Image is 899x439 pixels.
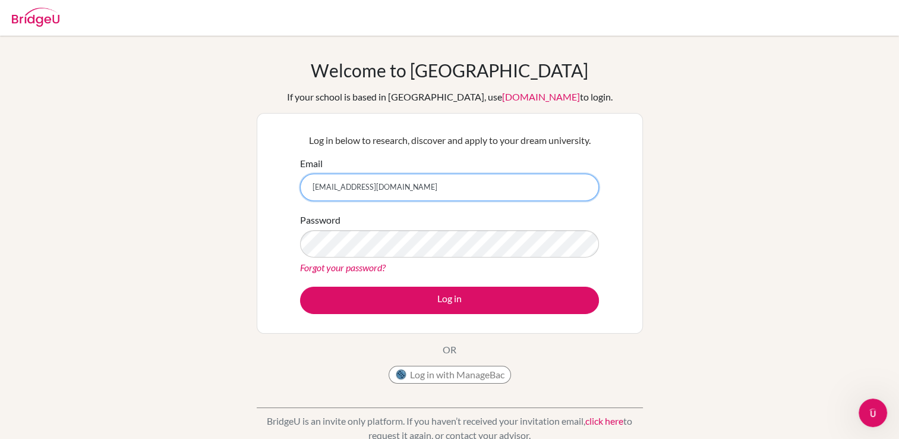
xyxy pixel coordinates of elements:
iframe: Intercom live chat [859,399,887,427]
a: Forgot your password? [300,262,386,273]
button: Log in [300,287,599,314]
a: click here [585,415,623,427]
label: Password [300,213,340,227]
label: Email [300,156,323,171]
div: If your school is based in [GEOGRAPHIC_DATA], use to login. [287,90,613,104]
img: Bridge-U [12,8,59,27]
a: [DOMAIN_NAME] [502,91,580,102]
p: OR [443,343,456,357]
button: Log in with ManageBac [389,366,511,384]
p: Log in below to research, discover and apply to your dream university. [300,133,599,148]
h1: Welcome to [GEOGRAPHIC_DATA] [311,59,588,81]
